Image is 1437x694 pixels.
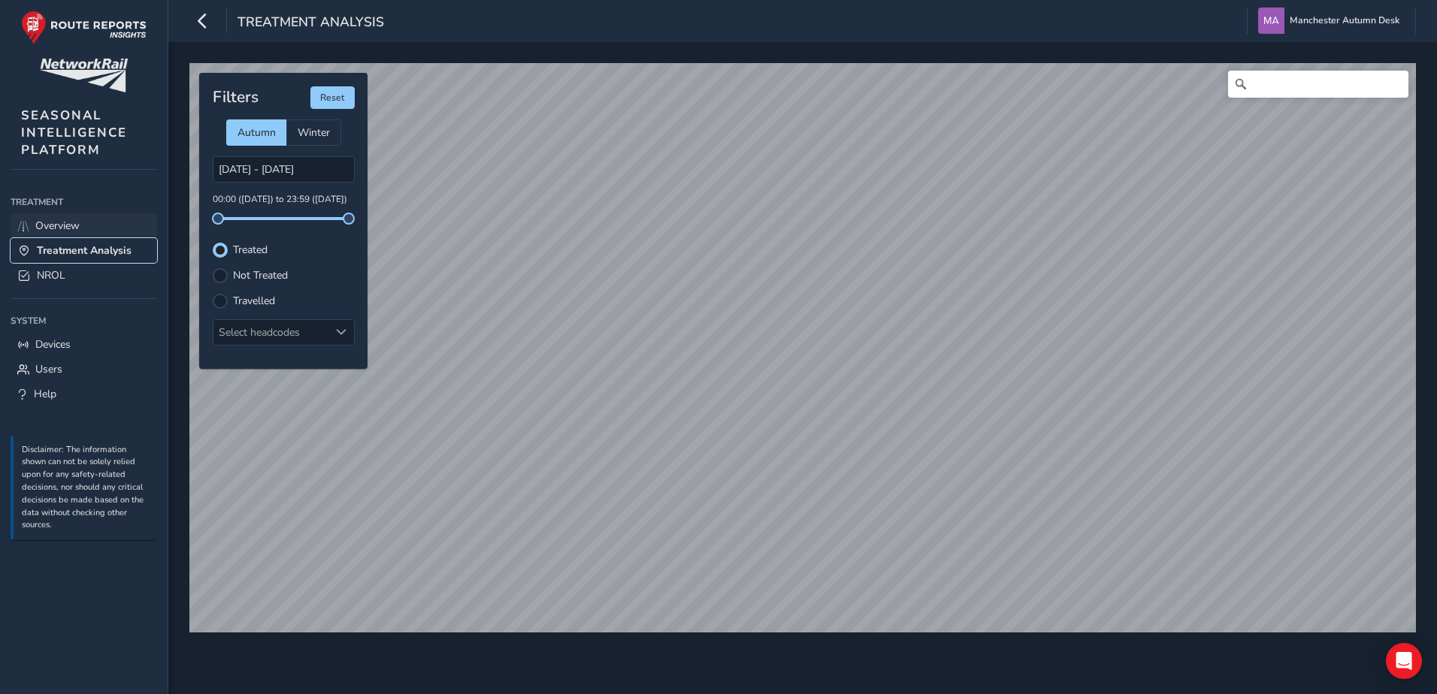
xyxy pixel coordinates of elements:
[11,382,157,406] a: Help
[233,270,288,281] label: Not Treated
[11,213,157,238] a: Overview
[37,268,65,282] span: NROL
[233,296,275,306] label: Travelled
[1258,8,1405,34] button: Manchester Autumn Desk
[11,238,157,263] a: Treatment Analysis
[213,320,329,345] div: Select headcodes
[213,193,355,207] p: 00:00 ([DATE]) to 23:59 ([DATE])
[286,119,341,146] div: Winter
[11,332,157,357] a: Devices
[189,63,1416,632] canvas: Map
[35,362,62,376] span: Users
[1258,8,1284,34] img: diamond-layout
[37,243,132,258] span: Treatment Analysis
[237,13,384,34] span: Treatment Analysis
[11,263,157,288] a: NROL
[298,125,330,140] span: Winter
[34,387,56,401] span: Help
[1290,8,1399,34] span: Manchester Autumn Desk
[11,191,157,213] div: Treatment
[1228,71,1408,98] input: Search
[11,309,157,332] div: System
[226,119,286,146] div: Autumn
[40,59,128,92] img: customer logo
[213,88,259,107] h4: Filters
[11,357,157,382] a: Users
[1386,643,1422,679] div: Open Intercom Messenger
[21,11,147,44] img: rr logo
[310,86,355,109] button: Reset
[35,337,71,352] span: Devices
[237,125,276,140] span: Autumn
[233,245,268,255] label: Treated
[21,107,127,158] span: SEASONAL INTELLIGENCE PLATFORM
[35,219,80,233] span: Overview
[22,444,150,533] p: Disclaimer: The information shown can not be solely relied upon for any safety-related decisions,...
